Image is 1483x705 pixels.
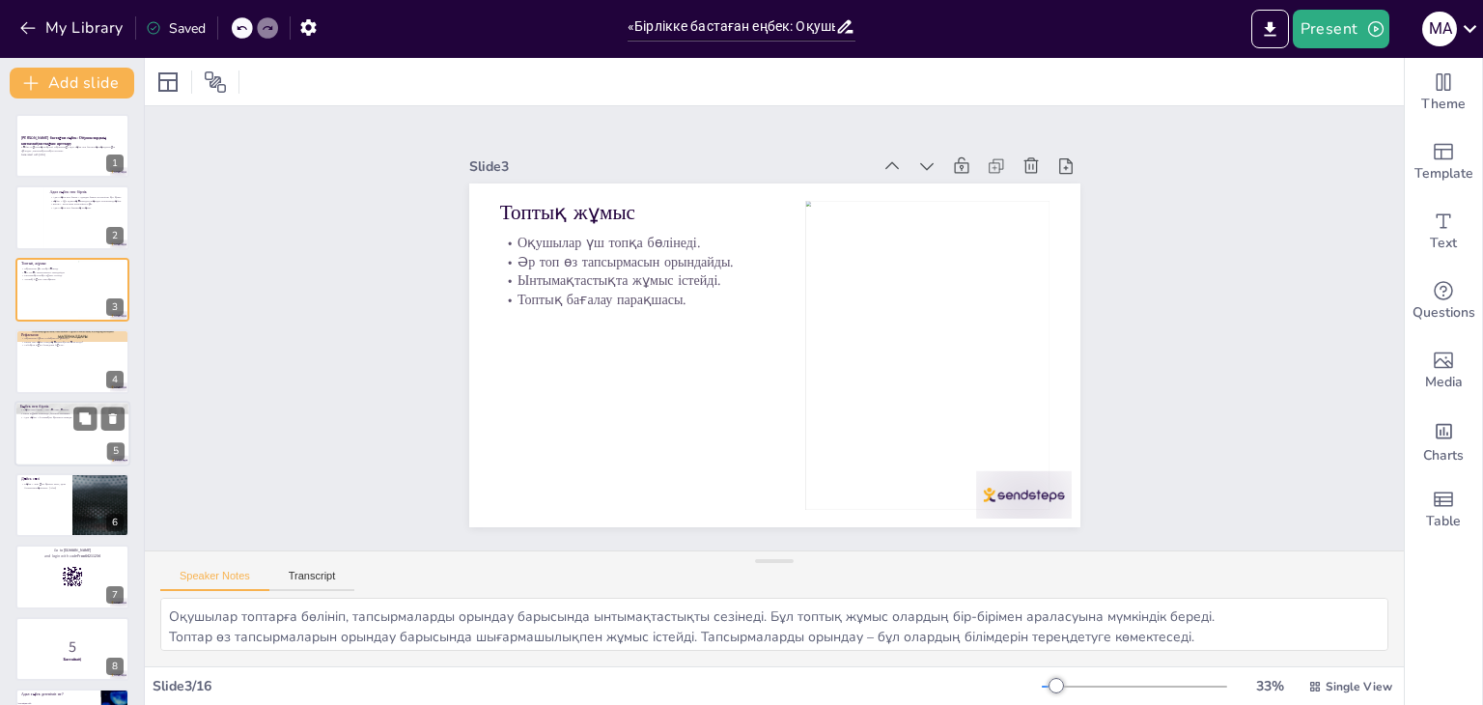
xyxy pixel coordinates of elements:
[106,371,124,388] div: 4
[21,277,72,281] p: Топтық бағалау парақшасы.
[1246,677,1293,695] div: 33 %
[1405,475,1482,545] div: Add a table
[21,337,124,341] p: Оқушылар бүгінгі сабақтан не үйренді?
[204,70,227,94] span: Position
[106,514,124,531] div: 6
[160,598,1388,651] textarea: Оқушылар топтарға бөлініп, тапсырмаларды орындау барысында ынтымақтастықты сезінеді. Бұл топтық ж...
[507,224,782,271] p: Әр топ өз тапсырмасын орындайды.
[512,170,788,227] p: Топтық жұмыс
[15,185,129,249] div: 2
[106,155,124,172] div: 1
[505,243,780,291] p: Ынтымақтастықта жұмыс істейді.
[21,636,124,658] p: 5
[21,476,67,482] p: Дәйек сөзі
[49,206,124,210] p: Адал еңбек пен бірліктің маңызы.
[21,146,124,153] p: Тәрбие сағатының мақсаты: Оқушыларға адал еңбек пен бірліктің маңыздылығын түсіндіру, ынтымақтаст...
[1413,302,1475,324] span: Questions
[15,617,129,681] div: 8
[21,691,96,697] p: Адал еңбек дегеніміз не?
[21,332,124,338] p: Рефлексия
[49,188,124,194] p: Адал еңбек пен бірлік
[153,677,1042,695] div: Slide 3 / 16
[487,126,889,186] div: Slide 3
[101,407,125,430] button: Delete Slide
[106,658,124,675] div: 8
[21,270,72,274] p: Әр топ өз тапсырмасын орындайды.
[1414,163,1473,184] span: Template
[49,199,124,203] p: Еңбек – бұл адамның өміріндегі маңызды аспектілердің бірі.
[106,227,124,244] div: 2
[21,549,124,554] p: Go to
[1405,127,1482,197] div: Add ready made slides
[21,340,124,344] p: Бірлік пен еңбек олардың өміріне қалай әсер етеді?
[21,482,67,489] p: Еңбек – жай ғана қызмет емес, адам болмысының айнасы. (Абай)
[15,329,129,393] div: 4
[15,258,129,322] div: 3
[20,404,125,409] p: Еңбек пен бірлік
[1405,406,1482,475] div: Add charts and graphs
[73,407,97,430] button: Duplicate Slide
[21,267,72,270] p: Оқушылар үш топқа бөлінеді.
[269,570,355,591] button: Transcript
[1430,233,1457,254] span: Text
[21,153,124,156] p: Generated with [URL]
[21,274,72,278] p: Ынтымақтастықта жұмыс істейді.
[1426,511,1461,532] span: Table
[1251,10,1289,48] button: Export to PowerPoint
[18,702,99,705] span: Тек ақша табу
[509,205,784,252] p: Оқушылар үш топқа бөлінеді.
[1422,12,1457,46] div: M A
[1405,336,1482,406] div: Add images, graphics, shapes or video
[1405,267,1482,336] div: Get real-time input from your audience
[15,473,129,537] div: 6
[20,411,125,415] p: Бірге жұмыс істегенде, бірлікті сезінеміз.
[106,586,124,604] div: 7
[20,415,125,419] p: Адал еңбек – болашақты қалыптастырады.
[49,202,124,206] p: Бірлік – жетістікке жетелейтін күш.
[107,442,125,460] div: 5
[1423,445,1464,466] span: Charts
[1425,372,1463,393] span: Media
[1293,10,1389,48] button: Present
[1421,94,1466,115] span: Theme
[21,261,72,267] p: Топтық жұмыс
[64,549,92,553] strong: [DOMAIN_NAME]
[21,553,124,559] p: and login with code
[21,344,124,348] p: Сабақтан алған білімдерін бағалау.
[1326,679,1392,694] span: Single View
[49,195,124,199] p: Адал еңбек пен бірлік – адамды биікке жетелейтін қос қанат.
[21,136,106,147] strong: [PERSON_NAME] бастаған еңбек: Оқушылардың ынтымақтастығын арттыру
[15,545,129,608] div: 7
[1405,197,1482,267] div: Add text boxes
[628,13,835,41] input: Insert title
[503,262,778,309] p: Топтық бағалау парақшасы.
[63,657,81,662] strong: Бастайық!
[106,298,124,316] div: 3
[146,19,206,38] div: Saved
[10,68,134,99] button: Add slide
[160,570,269,591] button: Speaker Notes
[14,401,130,466] div: 5
[153,67,183,98] div: Layout
[15,114,129,178] div: 1
[20,408,125,411] p: Еңбек пен бірлік – тек сөз емес, әрекет.
[1405,58,1482,127] div: Change the overall theme
[14,13,131,43] button: My Library
[1422,10,1457,48] button: M A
